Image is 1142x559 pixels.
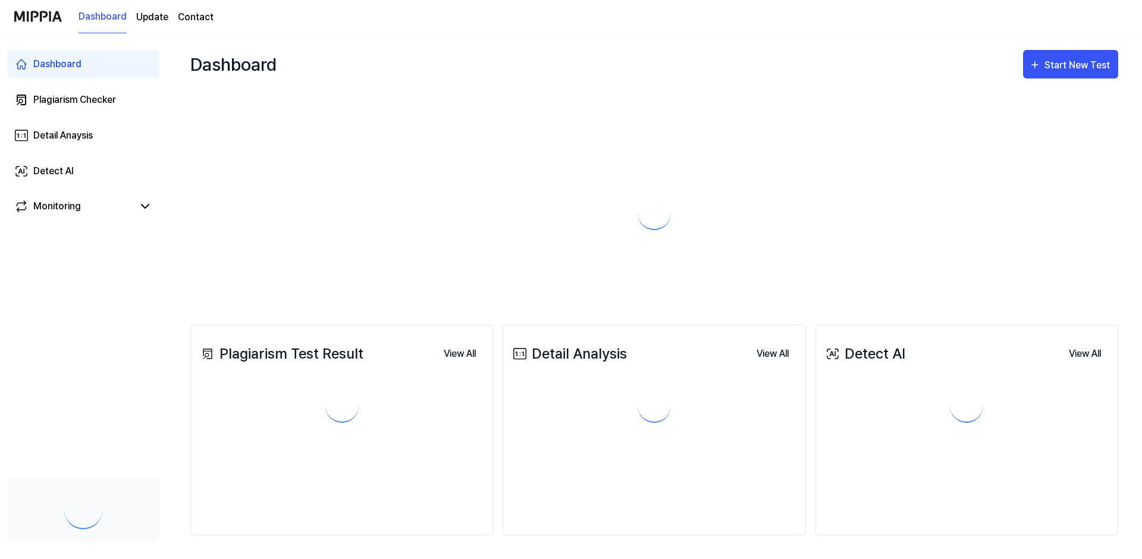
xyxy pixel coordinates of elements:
[33,57,81,71] div: Dashboard
[136,10,168,24] a: Update
[7,86,159,114] a: Plagiarism Checker
[7,121,159,150] a: Detail Anaysis
[747,342,798,366] button: View All
[1059,341,1110,366] a: View All
[1023,50,1118,78] button: Start New Test
[178,10,214,24] a: Contact
[33,128,93,143] div: Detail Anaysis
[7,157,159,186] a: Detect AI
[14,199,133,213] a: Monitoring
[33,199,81,213] div: Monitoring
[1059,342,1110,366] button: View All
[33,164,74,178] div: Detect AI
[1044,58,1112,73] div: Start New Test
[747,341,798,366] a: View All
[190,45,277,83] div: Dashboard
[823,343,905,365] div: Detect AI
[434,342,485,366] button: View All
[434,341,485,366] a: View All
[198,343,363,365] div: Plagiarism Test Result
[79,1,127,33] a: Dashboard
[33,93,116,107] div: Plagiarism Checker
[510,343,627,365] div: Detail Analysis
[7,50,159,78] a: Dashboard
